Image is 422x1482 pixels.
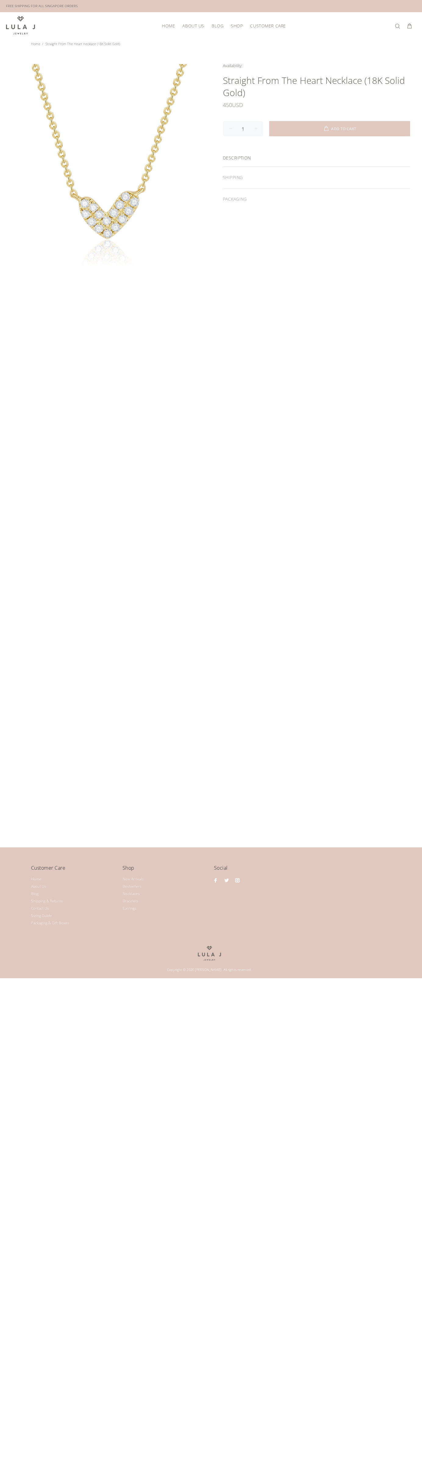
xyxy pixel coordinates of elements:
[6,3,78,9] div: FREE SHIPPING FOR ALL SINGAPORE ORDERS
[208,21,227,30] a: Blog
[45,41,120,46] span: Straight From The Heart necklace (18K Solid Gold)
[31,897,63,905] a: Shipping & Returns
[123,890,140,897] a: Necklaces
[223,63,242,68] span: Availability:
[31,961,388,975] div: Copyright © 2020 [PERSON_NAME]. All rights reserved.
[31,890,38,897] a: Blog
[31,905,49,912] a: Contact Us
[223,74,410,99] h1: Straight From The Heart necklace (18K Solid Gold)
[182,23,204,28] span: About Us
[31,912,52,919] a: Sizing Guide
[123,864,208,876] h4: Shop
[231,23,243,28] span: Shop
[123,897,138,905] a: Bracelets
[250,23,286,28] span: Customer Care
[223,167,410,188] div: SHIPPING
[227,21,246,30] a: Shop
[162,23,175,28] span: HOME
[31,864,116,876] h4: Customer Care
[223,188,410,210] div: PACKAGING
[31,41,40,46] a: Home
[269,121,410,136] button: ADD TO CART
[331,127,356,131] span: ADD TO CART
[179,21,208,30] a: About Us
[223,99,410,111] div: USD
[223,99,232,111] span: 450
[31,919,69,927] a: Packaging & Gift Boxes
[31,883,46,890] a: About Us
[123,905,136,912] a: Earrings
[212,23,224,28] span: Blog
[123,883,141,890] a: Bestsellers
[223,147,410,166] div: DESCRIPTION
[31,875,41,883] a: Home
[246,21,286,30] a: Customer Care
[158,21,179,30] a: HOME
[214,864,391,876] h4: Social
[123,875,144,883] a: New Arrivals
